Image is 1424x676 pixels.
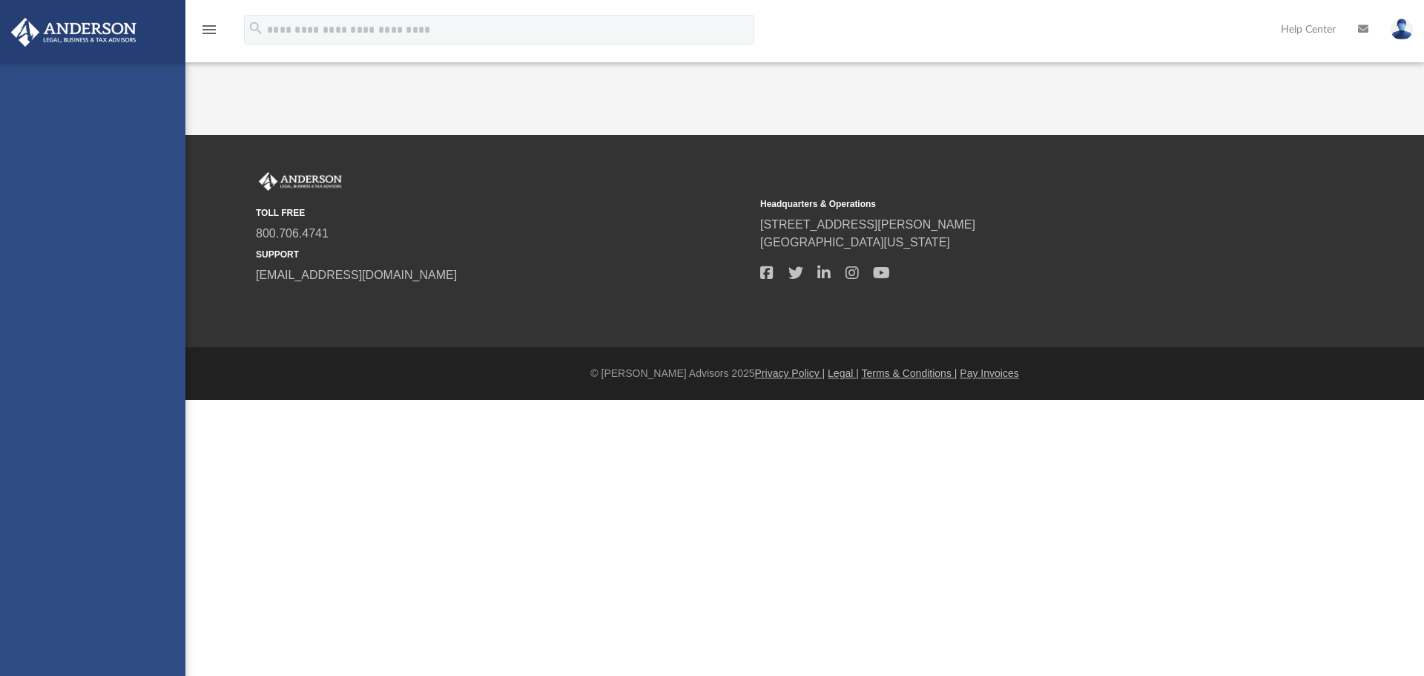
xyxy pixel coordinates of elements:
small: TOLL FREE [256,206,750,220]
div: © [PERSON_NAME] Advisors 2025 [185,366,1424,381]
img: Anderson Advisors Platinum Portal [7,18,141,47]
a: Legal | [828,367,859,379]
i: search [248,20,264,36]
a: [EMAIL_ADDRESS][DOMAIN_NAME] [256,269,457,281]
a: Terms & Conditions | [862,367,957,379]
a: Pay Invoices [960,367,1018,379]
small: SUPPORT [256,248,750,261]
img: Anderson Advisors Platinum Portal [256,172,345,191]
small: Headquarters & Operations [760,197,1254,211]
img: User Pic [1391,19,1413,40]
a: menu [200,28,218,39]
a: [GEOGRAPHIC_DATA][US_STATE] [760,236,950,249]
a: [STREET_ADDRESS][PERSON_NAME] [760,218,975,231]
i: menu [200,21,218,39]
a: 800.706.4741 [256,227,329,240]
a: Privacy Policy | [755,367,825,379]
